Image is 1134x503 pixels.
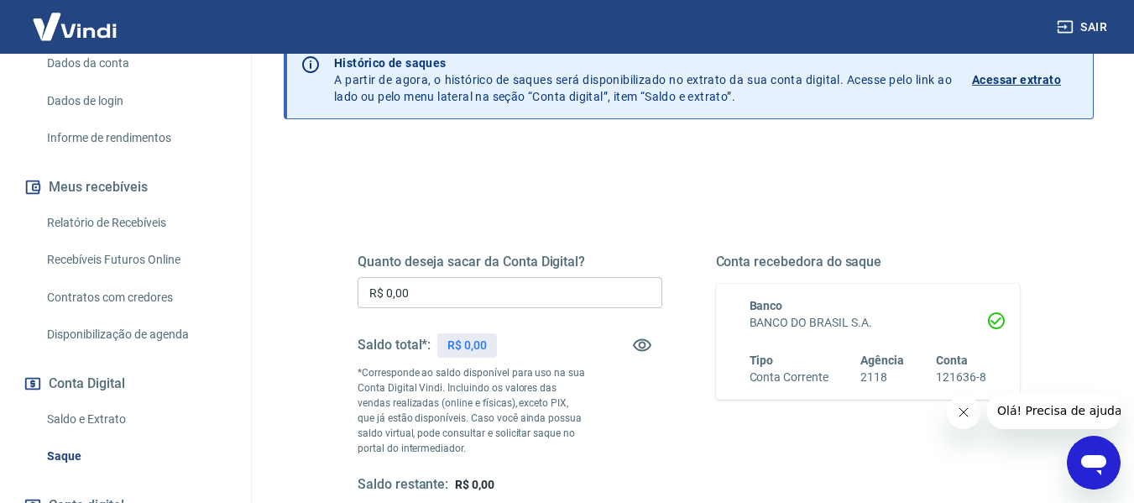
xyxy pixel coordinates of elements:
button: Conta Digital [20,365,231,402]
a: Informe de rendimentos [40,121,231,155]
span: Conta [936,354,968,367]
h6: BANCO DO BRASIL S.A. [750,314,987,332]
h5: Conta recebedora do saque [716,254,1021,270]
p: A partir de agora, o histórico de saques será disponibilizado no extrato da sua conta digital. Ac... [334,55,952,105]
h5: Saldo total*: [358,337,431,354]
img: Vindi [20,1,129,52]
h6: Conta Corrente [750,369,828,386]
h6: 121636-8 [936,369,986,386]
span: Olá! Precisa de ajuda? [10,12,141,25]
button: Meus recebíveis [20,169,231,206]
a: Contratos com credores [40,280,231,315]
button: Sair [1053,12,1114,43]
p: *Corresponde ao saldo disponível para uso na sua Conta Digital Vindi. Incluindo os valores das ve... [358,365,586,456]
h6: 2118 [860,369,904,386]
p: Histórico de saques [334,55,952,71]
span: R$ 0,00 [455,478,494,491]
iframe: Mensagem da empresa [987,392,1121,429]
a: Relatório de Recebíveis [40,206,231,240]
a: Disponibilização de agenda [40,317,231,352]
a: Saque [40,439,231,474]
span: Agência [860,354,904,367]
iframe: Fechar mensagem [947,396,980,429]
span: Tipo [750,354,774,367]
iframe: Botão para abrir a janela de mensagens [1067,436,1121,490]
span: Banco [750,299,783,312]
p: Acessar extrato [972,71,1061,88]
p: R$ 0,00 [447,337,487,354]
a: Saldo e Extrato [40,402,231,437]
h5: Saldo restante: [358,476,448,494]
a: Dados de login [40,84,231,118]
a: Acessar extrato [972,55,1079,105]
a: Recebíveis Futuros Online [40,243,231,277]
h5: Quanto deseja sacar da Conta Digital? [358,254,662,270]
a: Dados da conta [40,46,231,81]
